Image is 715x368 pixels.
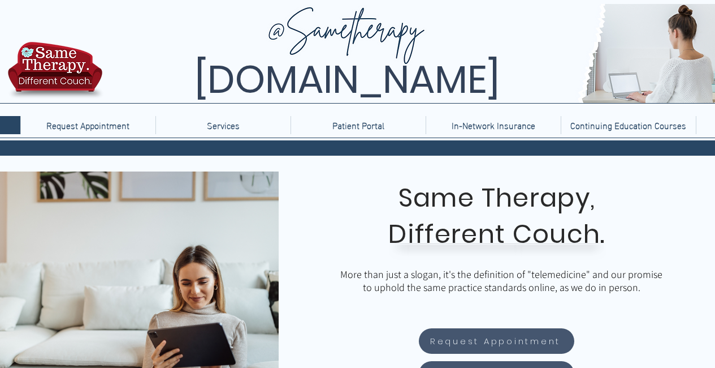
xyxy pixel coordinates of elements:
[561,116,696,134] a: Continuing Education Courses
[398,180,596,216] span: Same Therapy,
[327,116,390,134] p: Patient Portal
[194,53,500,106] span: [DOMAIN_NAME]
[201,116,245,134] p: Services
[155,116,291,134] div: Services
[419,328,574,354] a: Request Appointment
[565,116,692,134] p: Continuing Education Courses
[388,216,605,252] span: Different Couch.
[337,268,665,294] p: More than just a slogan, it's the definition of "telemedicine" and our promise to uphold the same...
[430,335,561,348] span: Request Appointment
[20,116,155,134] a: Request Appointment
[291,116,426,134] a: Patient Portal
[5,40,106,107] img: TBH.US
[426,116,561,134] a: In-Network Insurance
[446,116,541,134] p: In-Network Insurance
[41,116,135,134] p: Request Appointment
